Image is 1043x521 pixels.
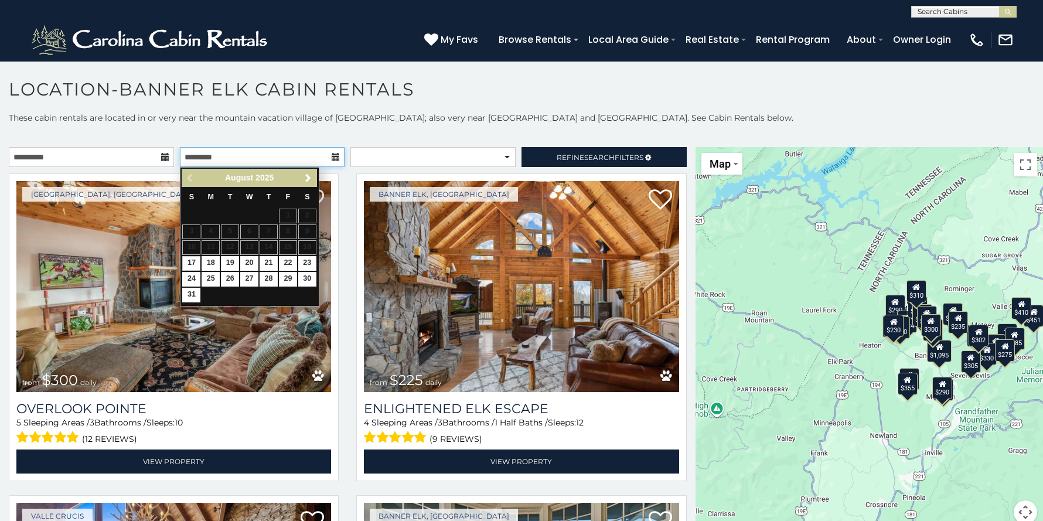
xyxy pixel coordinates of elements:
[967,325,987,347] div: $275
[933,376,953,399] div: $290
[521,147,687,167] a: RefineSearchFilters
[430,431,482,447] span: (9 reviews)
[82,431,137,447] span: (12 reviews)
[710,158,731,170] span: Map
[557,153,643,162] span: Refine Filters
[182,272,200,287] a: 24
[225,173,253,182] span: August
[995,339,1015,361] div: $275
[189,193,194,201] span: Sunday
[649,188,672,213] a: Add to favorites
[255,173,274,182] span: 2025
[943,303,963,325] div: $235
[908,295,928,318] div: $535
[923,318,943,340] div: $170
[228,193,233,201] span: Tuesday
[390,372,423,389] span: $225
[887,29,957,50] a: Owner Login
[240,256,258,271] a: 20
[182,256,200,271] a: 17
[364,417,679,447] div: Sleeping Areas / Bathrooms / Sleeps:
[279,256,297,271] a: 22
[884,314,904,336] div: $230
[969,32,985,48] img: phone-regular-white.png
[305,193,309,201] span: Saturday
[221,272,239,287] a: 26
[584,153,615,162] span: Search
[16,450,331,474] a: View Property
[208,193,214,201] span: Monday
[1005,327,1025,349] div: $485
[16,417,331,447] div: Sleeping Areas / Bathrooms / Sleeps:
[582,29,674,50] a: Local Area Guide
[977,343,997,365] div: $330
[495,417,548,428] span: 1 Half Baths /
[267,193,271,201] span: Thursday
[221,256,239,271] a: 19
[424,32,481,47] a: My Favs
[304,173,313,183] span: Next
[882,315,902,338] div: $305
[897,311,917,333] div: $424
[900,368,920,390] div: $225
[1011,297,1031,319] div: $410
[912,304,932,326] div: $460
[750,29,836,50] a: Rental Program
[80,378,97,387] span: daily
[890,316,910,339] div: $250
[182,288,200,302] a: 31
[246,193,253,201] span: Wednesday
[364,417,369,428] span: 4
[969,324,989,346] div: $302
[921,314,941,336] div: $300
[425,378,442,387] span: daily
[286,193,291,201] span: Friday
[298,272,316,287] a: 30
[90,417,94,428] span: 3
[917,305,937,328] div: $570
[438,417,442,428] span: 3
[701,153,742,175] button: Change map style
[949,311,969,333] div: $235
[364,181,679,392] img: Enlightened Elk Escape
[364,450,679,474] a: View Property
[576,417,584,428] span: 12
[260,272,278,287] a: 28
[29,22,272,57] img: White-1-2.png
[370,187,518,202] a: Banner Elk, [GEOGRAPHIC_DATA]
[42,372,78,389] span: $300
[493,29,577,50] a: Browse Rentals
[927,340,952,362] div: $1,095
[986,333,1006,356] div: $400
[998,323,1018,345] div: $400
[240,272,258,287] a: 27
[906,280,926,302] div: $310
[961,350,981,372] div: $305
[997,32,1014,48] img: mail-regular-white.png
[16,417,21,428] span: 5
[22,378,40,387] span: from
[298,256,316,271] a: 23
[301,171,316,185] a: Next
[16,181,331,392] img: Overlook Pointe
[1014,153,1037,176] button: Toggle fullscreen view
[370,378,387,387] span: from
[175,417,183,428] span: 10
[16,401,331,417] a: Overlook Pointe
[933,379,953,401] div: $350
[22,187,202,202] a: [GEOGRAPHIC_DATA], [GEOGRAPHIC_DATA]
[680,29,745,50] a: Real Estate
[898,372,918,394] div: $355
[364,181,679,392] a: Enlightened Elk Escape from $225 daily
[841,29,882,50] a: About
[202,272,220,287] a: 25
[260,256,278,271] a: 21
[279,272,297,287] a: 29
[202,256,220,271] a: 18
[885,295,905,317] div: $290
[441,32,478,47] span: My Favs
[16,181,331,392] a: Overlook Pointe from $300 daily
[364,401,679,417] a: Enlightened Elk Escape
